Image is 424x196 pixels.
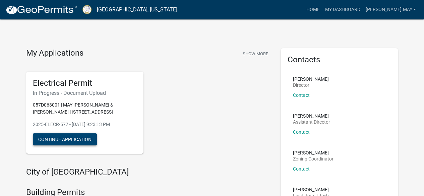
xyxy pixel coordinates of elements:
p: 057D063001 | MAY [PERSON_NAME] & [PERSON_NAME] | [STREET_ADDRESS] [33,102,137,116]
a: Contact [293,129,310,135]
img: Putnam County, Georgia [82,5,92,14]
p: [PERSON_NAME] [293,150,334,155]
a: Home [303,3,322,16]
a: [GEOGRAPHIC_DATA], [US_STATE] [97,4,177,15]
a: My Dashboard [322,3,363,16]
p: 2025-ELECR-577 - [DATE] 9:23:13 PM [33,121,137,128]
p: [PERSON_NAME] [293,187,329,192]
a: Contact [293,166,310,172]
h5: Electrical Permit [33,78,137,88]
a: [PERSON_NAME].may [363,3,419,16]
h6: In Progress - Document Upload [33,90,137,96]
p: [PERSON_NAME] [293,114,330,118]
button: Show More [240,48,271,59]
a: Contact [293,92,310,98]
button: Continue Application [33,133,97,145]
p: Director [293,83,329,87]
p: [PERSON_NAME] [293,77,329,81]
p: Zoning Coordinator [293,156,334,161]
h5: Contacts [288,55,391,65]
p: Assistant Director [293,120,330,124]
h4: My Applications [26,48,83,58]
h4: City of [GEOGRAPHIC_DATA] [26,167,271,177]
